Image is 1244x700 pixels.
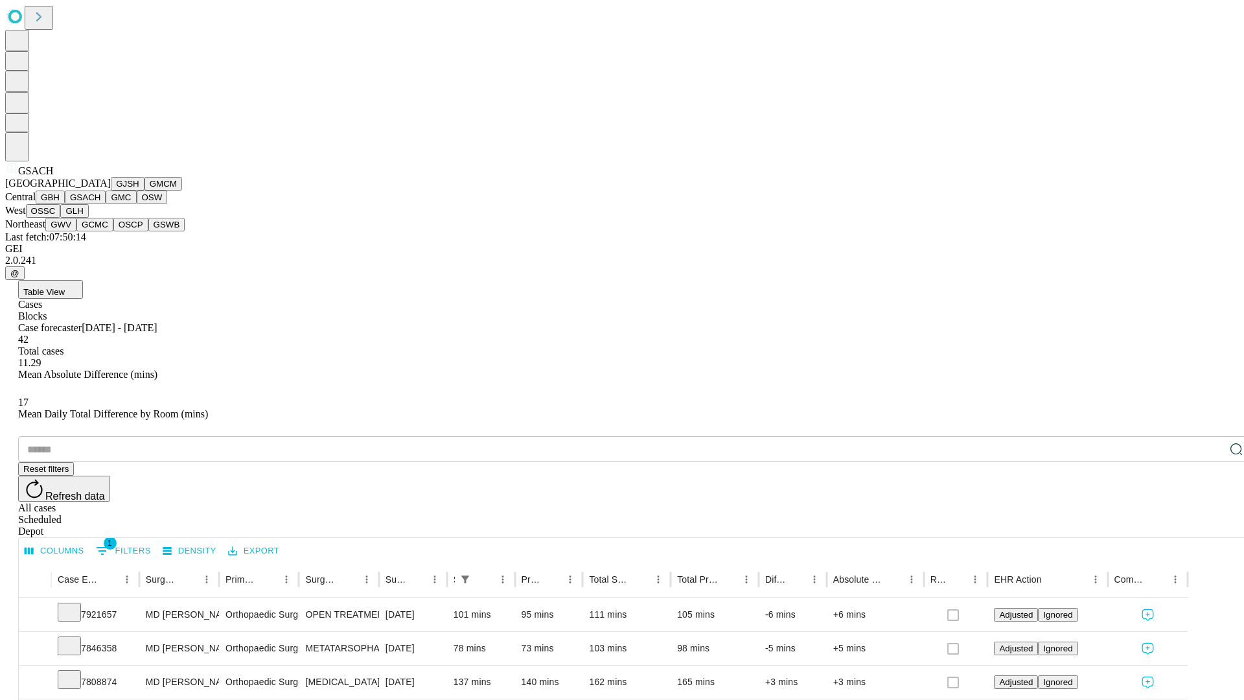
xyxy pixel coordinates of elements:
div: GEI [5,243,1239,255]
span: Mean Absolute Difference (mins) [18,369,157,380]
button: Sort [259,570,277,589]
span: Adjusted [999,644,1033,653]
span: Ignored [1043,644,1072,653]
button: GBH [36,191,65,204]
span: @ [10,268,19,278]
div: 162 mins [589,666,664,699]
button: Menu [737,570,755,589]
button: Sort [719,570,737,589]
button: Menu [1087,570,1105,589]
span: West [5,205,26,216]
button: Sort [1148,570,1166,589]
div: 111 mins [589,598,664,631]
div: MD [PERSON_NAME] [PERSON_NAME] Md [146,666,213,699]
button: Menu [805,570,824,589]
div: 137 mins [454,666,509,699]
div: 98 mins [677,632,752,665]
button: Menu [277,570,295,589]
button: GCMC [76,218,113,231]
span: Reset filters [23,464,69,474]
span: Adjusted [999,677,1033,687]
button: Table View [18,280,83,299]
div: Surgeon Name [146,574,178,585]
button: Refresh data [18,476,110,502]
button: Menu [118,570,136,589]
div: +3 mins [833,666,917,699]
div: +3 mins [765,666,820,699]
div: -5 mins [765,632,820,665]
button: Sort [476,570,494,589]
div: Predicted In Room Duration [522,574,542,585]
button: Menu [649,570,667,589]
div: [DATE] [386,598,441,631]
div: 101 mins [454,598,509,631]
div: Total Predicted Duration [677,574,718,585]
button: GJSH [111,177,144,191]
span: Ignored [1043,677,1072,687]
div: Surgery Date [386,574,406,585]
button: Export [225,541,282,561]
button: Menu [494,570,512,589]
span: [DATE] - [DATE] [82,322,157,333]
button: Menu [903,570,921,589]
div: 1 active filter [456,570,474,589]
button: GMCM [144,177,182,191]
button: Sort [179,570,198,589]
button: Sort [948,570,966,589]
div: +6 mins [833,598,917,631]
div: Scheduled In Room Duration [454,574,455,585]
button: Sort [340,570,358,589]
div: MD [PERSON_NAME] [PERSON_NAME] Md [146,598,213,631]
button: GSACH [65,191,106,204]
div: 95 mins [522,598,577,631]
div: Orthopaedic Surgery [225,666,292,699]
div: 7921657 [58,598,133,631]
button: Menu [426,570,444,589]
div: MD [PERSON_NAME] [PERSON_NAME] Md [146,632,213,665]
div: Resolved in EHR [930,574,947,585]
div: Absolute Difference [833,574,883,585]
span: Refresh data [45,491,105,502]
div: 7846358 [58,632,133,665]
span: Total cases [18,345,63,356]
span: Northeast [5,218,45,229]
div: [DATE] [386,632,441,665]
div: METATARSOPHALANGEAL [MEDICAL_DATA] GREAT TOE [305,632,372,665]
div: 140 mins [522,666,577,699]
button: OSCP [113,218,148,231]
span: Table View [23,287,65,297]
button: GWV [45,218,76,231]
span: Central [5,191,36,202]
button: GMC [106,191,136,204]
button: Ignored [1038,642,1077,655]
button: Select columns [21,541,87,561]
button: Sort [100,570,118,589]
button: Expand [25,638,45,660]
span: GSACH [18,165,53,176]
button: Density [159,541,220,561]
div: Primary Service [225,574,258,585]
button: Adjusted [994,675,1038,689]
button: Ignored [1038,675,1077,689]
div: 165 mins [677,666,752,699]
button: Sort [631,570,649,589]
div: Orthopaedic Surgery [225,632,292,665]
div: Case Epic Id [58,574,98,585]
button: Ignored [1038,608,1077,622]
span: 42 [18,334,29,345]
button: Menu [198,570,216,589]
div: +5 mins [833,632,917,665]
div: 73 mins [522,632,577,665]
span: 17 [18,397,29,408]
span: Case forecaster [18,322,82,333]
div: Orthopaedic Surgery [225,598,292,631]
div: EHR Action [994,574,1041,585]
button: Adjusted [994,608,1038,622]
div: 103 mins [589,632,664,665]
button: Show filters [456,570,474,589]
div: 7808874 [58,666,133,699]
span: Ignored [1043,610,1072,620]
div: [MEDICAL_DATA] [305,666,372,699]
button: Show filters [93,541,154,561]
button: Sort [408,570,426,589]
